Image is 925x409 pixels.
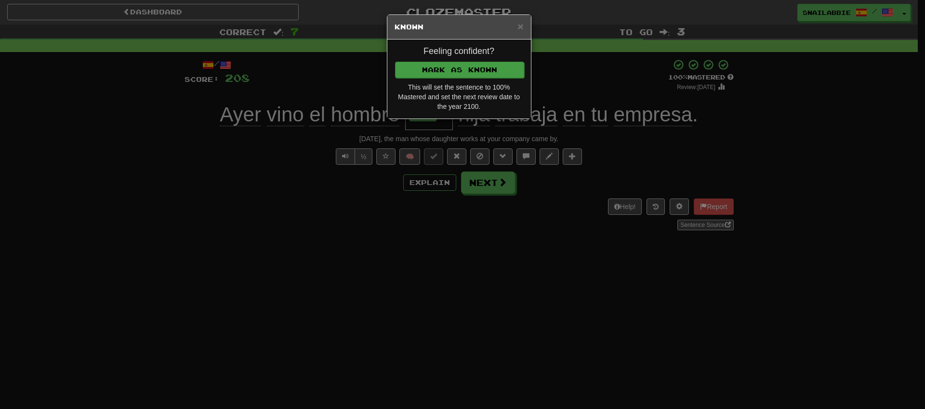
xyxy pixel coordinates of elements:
[395,22,524,32] h5: Known
[517,21,523,32] span: ×
[395,62,524,78] button: Mark as Known
[517,21,523,31] button: Close
[395,47,524,56] h4: Feeling confident?
[395,82,524,111] div: This will set the sentence to 100% Mastered and set the next review date to the year 2100.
